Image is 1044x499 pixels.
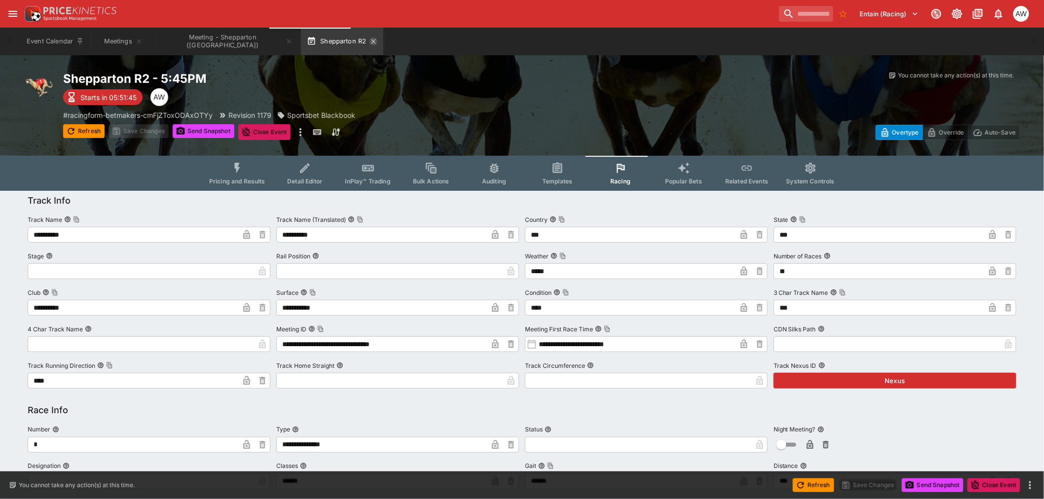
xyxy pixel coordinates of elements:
p: Gait [525,462,536,470]
p: Sportsbet Blackbook [287,110,355,120]
button: GaitCopy To Clipboard [538,463,545,469]
button: Track Nexus ID [819,362,825,369]
p: Track Circumference [525,361,585,370]
button: Override [923,125,969,140]
p: Stage [28,252,44,260]
p: You cannot take any action(s) at this time. [19,481,135,490]
button: Copy To Clipboard [559,216,565,223]
p: Designation [28,462,61,470]
h5: Track Info [28,195,71,206]
p: Number [28,425,50,433]
span: System Controls [786,178,835,185]
img: PriceKinetics Logo [22,4,41,24]
button: Night Meeting? [818,426,824,433]
button: Send Snapshot [902,478,964,492]
button: Meetings [92,28,155,55]
p: Club [28,288,40,297]
button: WeatherCopy To Clipboard [551,252,558,259]
input: search [779,6,833,22]
button: Copy To Clipboard [73,216,80,223]
p: Country [525,215,548,224]
span: Auditing [482,178,506,185]
div: Event type filters [201,156,843,191]
button: Connected to PK [928,5,945,23]
button: more [1024,479,1036,491]
p: Status [525,425,543,433]
button: Designation [63,463,70,469]
span: Popular Bets [665,178,702,185]
p: You cannot take any action(s) at this time. [898,71,1014,80]
button: Copy To Clipboard [357,216,364,223]
p: Track Home Straight [276,361,335,370]
img: PriceKinetics [43,7,116,14]
p: Night Meeting? [774,425,816,433]
button: Copy To Clipboard [604,325,611,332]
p: Track Nexus ID [774,361,817,370]
button: Track Running DirectionCopy To Clipboard [97,362,104,369]
p: Override [939,127,964,138]
button: Track Circumference [587,362,594,369]
p: State [774,215,788,224]
button: Send Snapshot [173,124,234,138]
button: No Bookmarks [835,6,851,22]
div: Sportsbet Blackbook [277,110,355,120]
button: Copy To Clipboard [799,216,806,223]
button: 4 Char Track Name [85,325,92,332]
button: Type [292,426,299,433]
img: greyhound_racing.png [24,71,55,103]
button: ConditionCopy To Clipboard [554,289,560,296]
button: Copy To Clipboard [559,252,566,259]
p: Distance [774,462,798,470]
img: Sportsbook Management [43,16,97,21]
button: Copy To Clipboard [839,289,846,296]
span: Racing [610,178,631,185]
button: Classes [300,463,307,469]
button: Refresh [793,478,834,492]
span: Templates [542,178,572,185]
button: ClubCopy To Clipboard [42,289,49,296]
p: Type [276,425,290,433]
button: Meeting - Shepparton (AUS) [157,28,299,55]
button: Copy To Clipboard [547,463,554,469]
span: Bulk Actions [413,178,449,185]
button: 3 Char Track NameCopy To Clipboard [830,289,837,296]
button: Close Event [238,124,291,140]
div: Amanda Whitta [150,88,168,106]
p: Track Name [28,215,62,224]
button: Amanda Whitta [1010,3,1032,25]
button: Event Calendar [21,28,90,55]
p: Auto-Save [985,127,1016,138]
button: Rail Position [312,252,319,259]
button: Copy To Clipboard [106,362,113,369]
button: more [295,124,306,140]
button: Copy To Clipboard [562,289,569,296]
button: Copy To Clipboard [317,325,324,332]
button: Nexus [774,373,1016,389]
button: Number of Races [824,252,831,259]
button: Track Name (Translated)Copy To Clipboard [348,216,355,223]
button: Overtype [876,125,923,140]
h2: Copy To Clipboard [63,71,542,86]
span: Related Events [725,178,768,185]
p: Weather [525,252,549,260]
button: SurfaceCopy To Clipboard [300,289,307,296]
p: Condition [525,288,552,297]
p: Track Name (Translated) [276,215,346,224]
p: 4 Char Track Name [28,325,83,333]
p: Surface [276,288,298,297]
button: Documentation [969,5,987,23]
span: InPlay™ Trading [345,178,391,185]
p: Number of Races [774,252,822,260]
p: Overtype [892,127,919,138]
button: StateCopy To Clipboard [790,216,797,223]
p: Starts in 05:51:45 [80,92,137,103]
p: Copy To Clipboard [63,110,213,120]
button: CDN Silks Path [818,325,825,332]
div: Start From [876,125,1020,140]
p: CDN Silks Path [774,325,816,333]
button: Meeting First Race TimeCopy To Clipboard [595,325,602,332]
button: Refresh [63,124,105,138]
button: Track NameCopy To Clipboard [64,216,71,223]
button: open drawer [4,5,22,23]
button: Copy To Clipboard [309,289,316,296]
